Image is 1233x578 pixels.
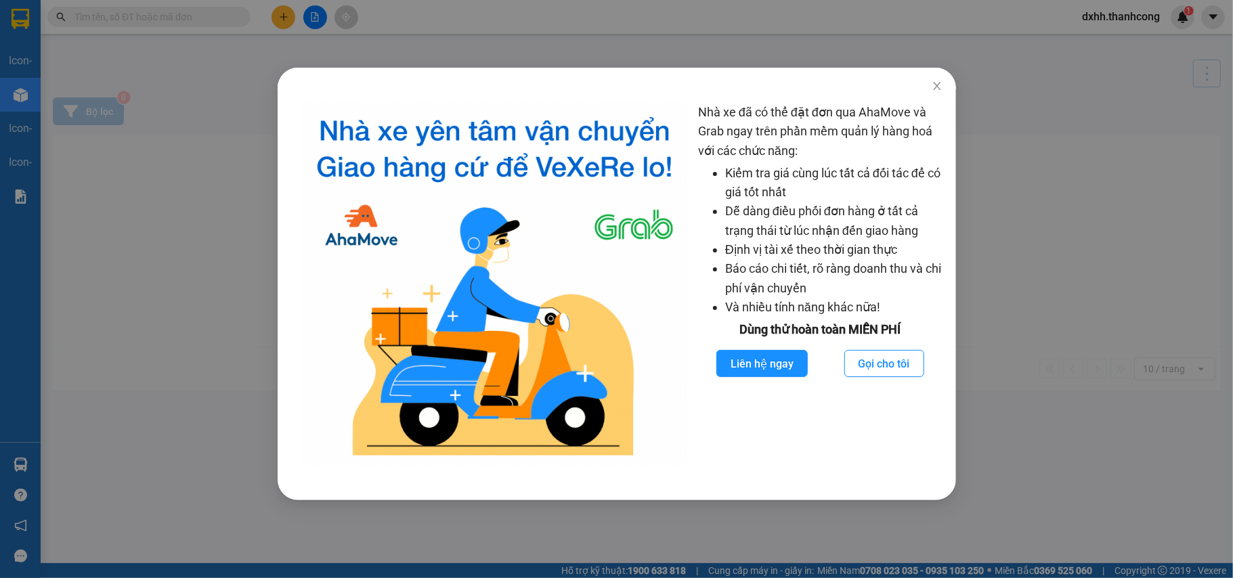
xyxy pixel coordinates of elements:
span: Liên hệ ngay [731,355,794,372]
li: Và nhiều tính năng khác nữa! [725,298,943,317]
span: Gọi cho tôi [858,355,909,372]
li: Kiểm tra giá cùng lúc tất cả đối tác để có giá tốt nhất [725,164,943,202]
button: Close [917,68,955,106]
li: Định vị tài xế theo thời gian thực [725,240,943,259]
li: Dễ dàng điều phối đơn hàng ở tất cả trạng thái từ lúc nhận đến giao hàng [725,202,943,240]
img: logo [302,103,687,466]
div: Dùng thử hoàn toàn MIỄN PHÍ [698,320,943,339]
button: Liên hệ ngay [716,350,808,377]
button: Gọi cho tôi [844,350,924,377]
div: Nhà xe đã có thể đặt đơn qua AhaMove và Grab ngay trên phần mềm quản lý hàng hoá với các chức năng: [698,103,943,466]
span: close [931,81,942,91]
li: Báo cáo chi tiết, rõ ràng doanh thu và chi phí vận chuyển [725,259,943,298]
